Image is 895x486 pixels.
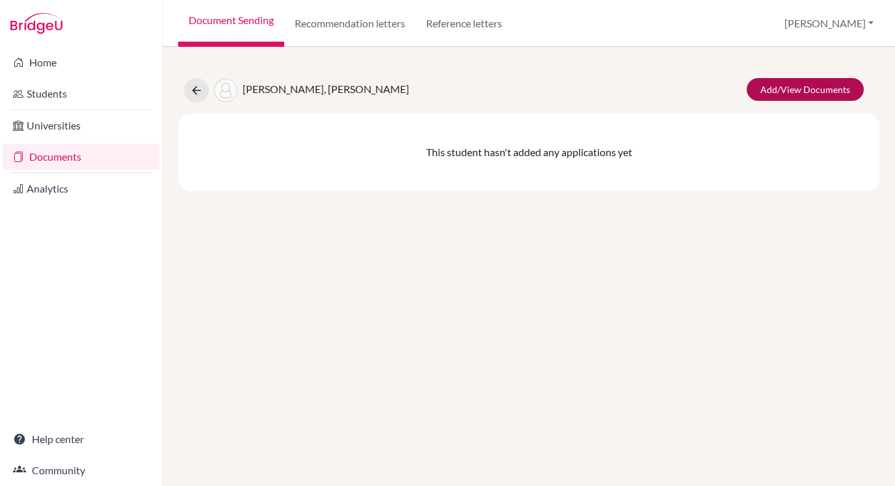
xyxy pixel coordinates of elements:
[3,81,159,107] a: Students
[3,426,159,452] a: Help center
[747,78,864,101] a: Add/View Documents
[243,83,409,95] span: [PERSON_NAME], [PERSON_NAME]
[3,176,159,202] a: Analytics
[3,49,159,75] a: Home
[10,13,62,34] img: Bridge-U
[3,144,159,170] a: Documents
[178,113,879,191] div: This student hasn't added any applications yet
[779,11,879,36] button: [PERSON_NAME]
[3,113,159,139] a: Universities
[3,457,159,483] a: Community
